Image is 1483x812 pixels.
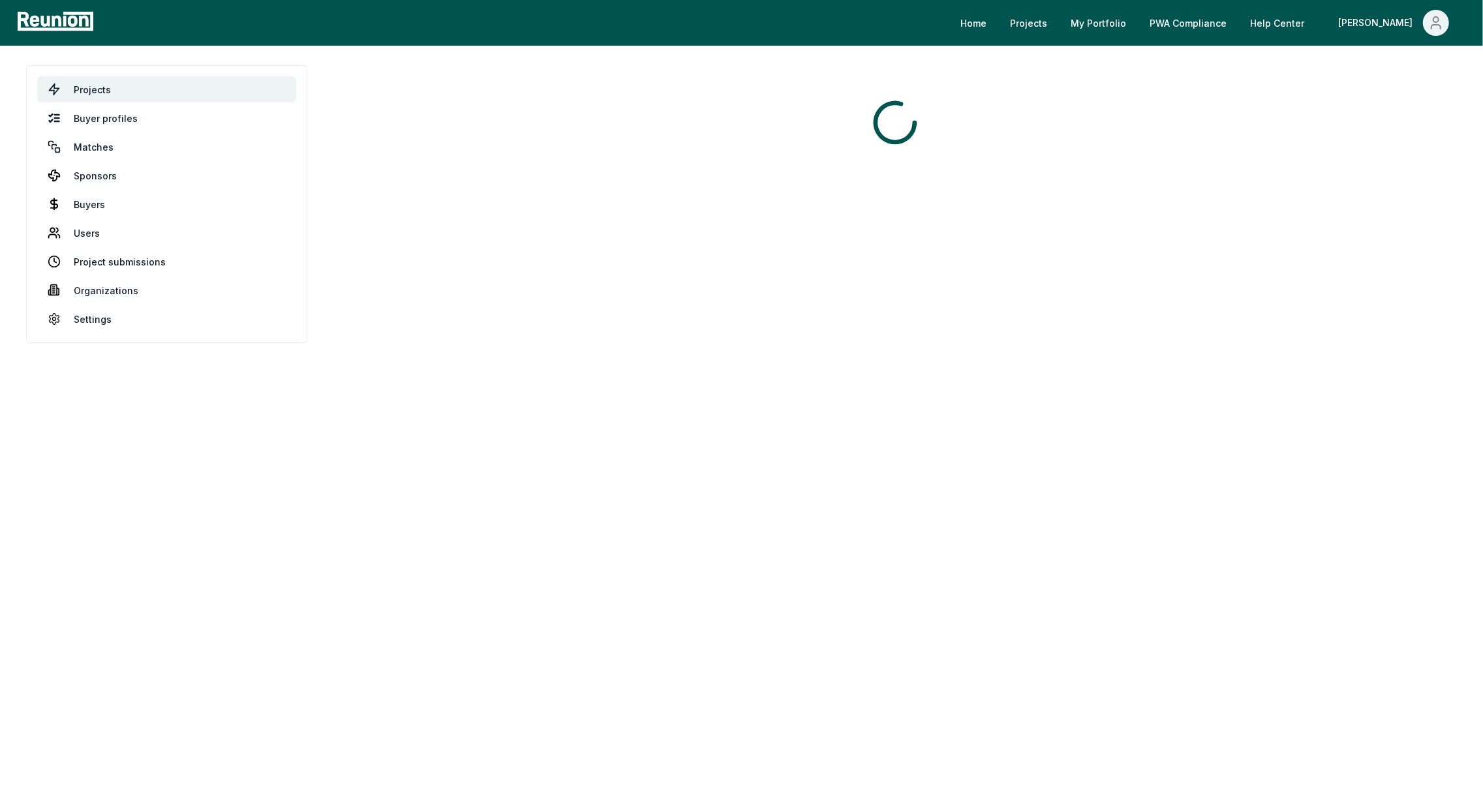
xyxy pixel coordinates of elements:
[1139,10,1237,36] a: PWA Compliance
[1060,10,1137,36] a: My Portfolio
[37,277,296,303] a: Organizations
[950,10,997,36] a: Home
[37,306,296,332] a: Settings
[1328,10,1460,36] button: [PERSON_NAME]
[37,248,296,275] a: Project submissions
[1000,10,1058,36] a: Projects
[37,191,296,217] a: Buyers
[37,162,296,188] a: Sponsors
[37,76,296,102] a: Projects
[37,220,296,246] a: Users
[37,105,296,131] a: Buyer profiles
[1338,10,1418,36] div: [PERSON_NAME]
[37,134,296,160] a: Matches
[1240,10,1315,36] a: Help Center
[950,10,1470,36] nav: Main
